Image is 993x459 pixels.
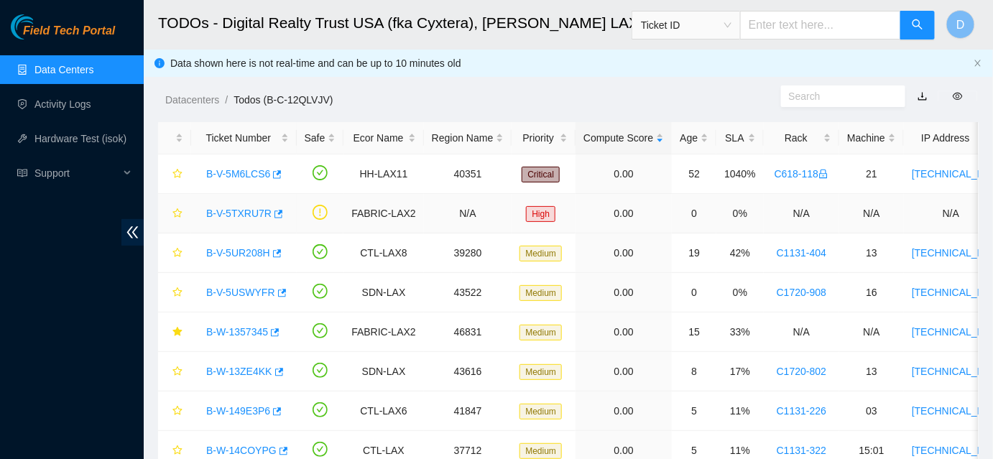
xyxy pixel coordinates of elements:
span: D [956,16,965,34]
a: [TECHNICAL_ID] [912,326,990,338]
span: / [225,94,228,106]
td: 41847 [424,391,512,431]
span: star [172,366,183,378]
td: 43522 [424,273,512,312]
a: Hardware Test (isok) [34,133,126,144]
td: 19 [672,233,716,273]
td: CTL-LAX8 [343,233,423,273]
a: B-W-13ZE4KK [206,366,272,377]
span: Medium [519,364,562,380]
td: N/A [839,312,904,352]
a: [TECHNICAL_ID] [912,287,990,298]
td: 0% [716,194,764,233]
span: High [526,206,555,222]
td: N/A [839,194,904,233]
button: star [166,162,183,185]
td: 52 [672,154,716,194]
input: Enter text here... [740,11,901,40]
span: star [172,169,183,180]
span: check-circle [313,363,328,378]
span: check-circle [313,284,328,299]
a: B-W-1357345 [206,326,268,338]
span: Medium [519,246,562,261]
td: 0.00 [576,233,672,273]
button: search [900,11,935,40]
a: C1720-802 [777,366,826,377]
td: 16 [839,273,904,312]
td: FABRIC-LAX2 [343,194,423,233]
span: Ticket ID [641,14,731,36]
a: B-V-5TXRU7R [206,208,272,219]
span: Field Tech Portal [23,24,115,38]
span: check-circle [313,402,328,417]
td: 0.00 [576,273,672,312]
button: star [166,241,183,264]
a: C1131-322 [777,445,826,456]
input: Search [789,88,887,104]
a: [TECHNICAL_ID] [912,445,990,456]
td: HH-LAX11 [343,154,423,194]
td: 0.00 [576,391,672,431]
td: FABRIC-LAX2 [343,312,423,352]
a: C1131-226 [777,405,826,417]
a: B-V-5USWYFR [206,287,275,298]
span: star [172,406,183,417]
button: star [166,202,183,225]
td: SDN-LAX [343,352,423,391]
span: read [17,168,27,178]
span: check-circle [313,165,328,180]
a: Data Centers [34,64,93,75]
a: Datacenters [165,94,219,106]
span: star [172,287,183,299]
button: star [166,281,183,304]
td: 0.00 [576,154,672,194]
span: Medium [519,404,562,419]
span: star [172,248,183,259]
td: 0 [672,194,716,233]
button: star [166,360,183,383]
span: Medium [519,325,562,340]
span: search [912,19,923,32]
span: star [172,445,183,457]
td: 8 [672,352,716,391]
a: download [918,91,928,102]
td: 43616 [424,352,512,391]
button: close [974,59,982,68]
td: 17% [716,352,764,391]
td: 0.00 [576,194,672,233]
a: B-V-5UR208H [206,247,270,259]
button: star [166,320,183,343]
span: exclamation-circle [313,205,328,220]
td: N/A [424,194,512,233]
td: 0.00 [576,352,672,391]
a: Akamai TechnologiesField Tech Portal [11,26,115,45]
td: SDN-LAX [343,273,423,312]
td: 0.00 [576,312,672,352]
td: 15 [672,312,716,352]
span: star [172,327,183,338]
button: D [946,10,975,39]
td: 0% [716,273,764,312]
td: 13 [839,352,904,391]
td: 42% [716,233,764,273]
span: Medium [519,443,562,459]
span: double-left [121,219,144,246]
td: 03 [839,391,904,431]
a: B-V-5M6LCS6 [206,168,270,180]
td: 21 [839,154,904,194]
td: 40351 [424,154,512,194]
a: C1720-908 [777,287,826,298]
a: Activity Logs [34,98,91,110]
a: C1131-404 [777,247,826,259]
span: star [172,208,183,220]
td: N/A [764,312,839,352]
span: check-circle [313,244,328,259]
a: [TECHNICAL_ID] [912,405,990,417]
td: 5 [672,391,716,431]
button: download [907,85,938,108]
td: N/A [764,194,839,233]
td: 33% [716,312,764,352]
span: check-circle [313,442,328,457]
td: 39280 [424,233,512,273]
